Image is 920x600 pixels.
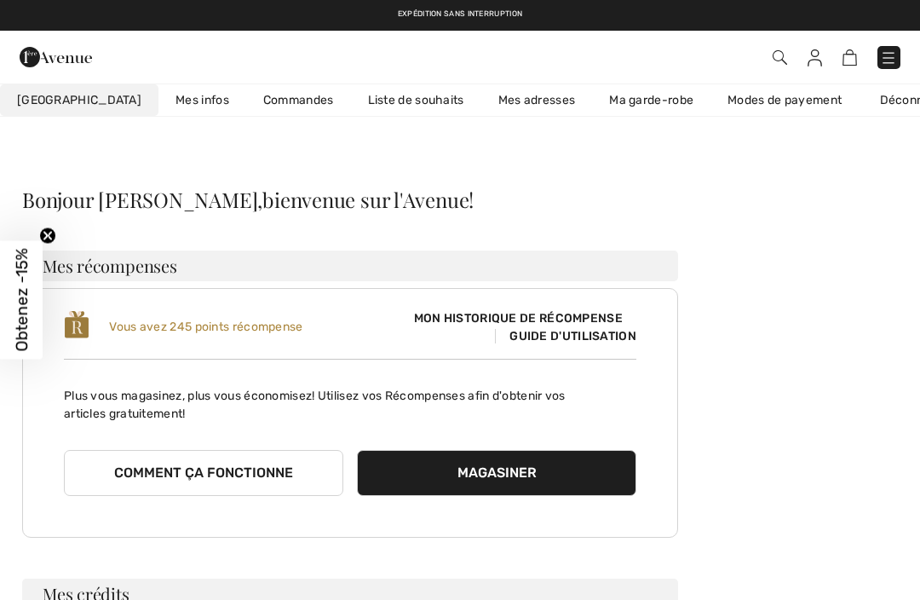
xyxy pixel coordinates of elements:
img: Recherche [773,50,787,65]
button: Magasiner [357,450,636,496]
img: 1ère Avenue [20,40,92,74]
img: loyalty_logo_r.svg [64,309,89,340]
span: bienvenue sur l'Avenue! [262,186,474,213]
a: Ma garde-robe [592,84,710,116]
img: Panier d'achat [842,49,857,66]
span: Mon historique de récompense [400,309,636,327]
span: [GEOGRAPHIC_DATA] [17,91,141,109]
span: Obtenez -15% [12,249,32,352]
a: Mes adresses [481,84,593,116]
p: Plus vous magasinez, plus vous économisez! Utilisez vos Récompenses afin d'obtenir vos articles g... [64,373,636,423]
a: Mes infos [158,84,246,116]
img: Mes infos [808,49,822,66]
a: Modes de payement [710,84,859,116]
a: Commandes [246,84,351,116]
a: 1ère Avenue [20,48,92,64]
h3: Mes récompenses [22,251,678,281]
img: Menu [880,49,897,66]
button: Comment ça fonctionne [64,450,343,496]
a: Liste de souhaits [351,84,481,116]
button: Close teaser [39,228,56,245]
span: Guide d'utilisation [495,329,636,343]
span: Vous avez 245 points récompense [109,320,302,334]
div: Bonjour [PERSON_NAME], [22,189,678,210]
